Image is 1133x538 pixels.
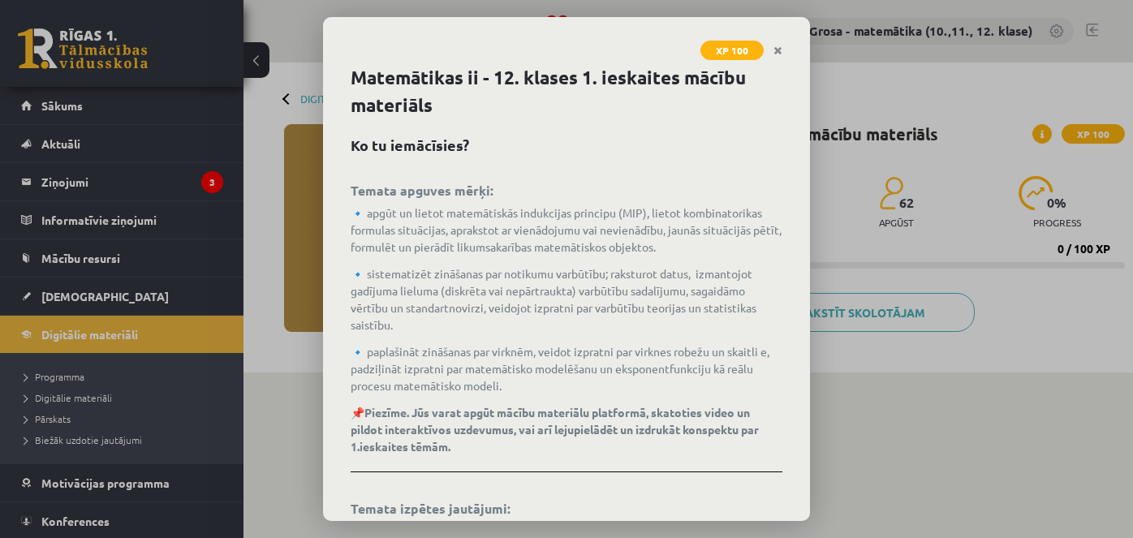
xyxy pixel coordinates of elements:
[351,64,782,119] h1: Matemātikas ii - 12. klases 1. ieskaites mācību materiāls
[351,134,782,156] h2: Ko tu iemācīsies?
[351,343,782,394] p: 🔹 paplašināt zināšanas par virknēm, veidot izpratni par virknes robežu un skaitli e, padziļināt i...
[351,405,759,454] b: Piezīme. Jūs varat apgūt mācību materiālu platformā, skatoties video un pildot interaktīvos uzdev...
[351,404,782,455] p: 📌
[351,500,510,517] b: Temata izpētes jautājumi:
[351,182,493,199] b: Temata apguves mērķi:
[700,41,764,60] span: XP 100
[351,204,782,256] p: 🔹 apgūt un lietot matemātiskās indukcijas principu (MIP), lietot kombinatorikas formulas situācij...
[764,35,792,67] a: Close
[351,265,782,334] p: 🔹 sistematizēt zināšanas par notikumu varbūtību; raksturot datus, izmantojot gadījuma lieluma (di...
